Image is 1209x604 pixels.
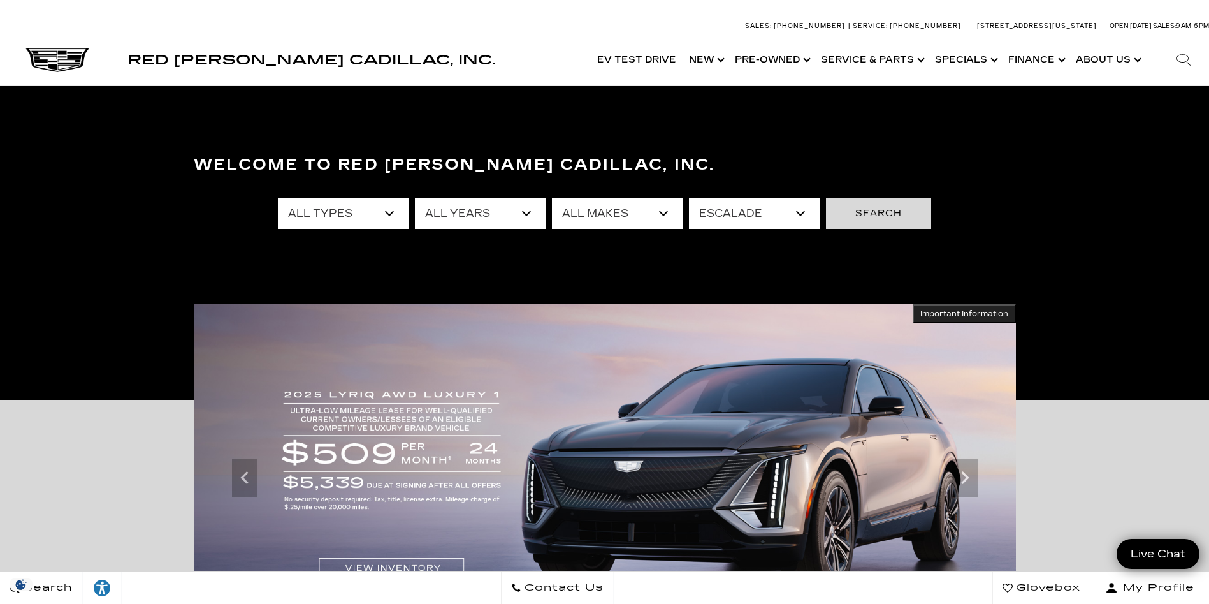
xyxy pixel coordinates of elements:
[1002,34,1069,85] a: Finance
[890,22,961,30] span: [PHONE_NUMBER]
[1069,34,1145,85] a: About Us
[521,579,604,597] span: Contact Us
[1176,22,1209,30] span: 9 AM-6 PM
[977,22,1097,30] a: [STREET_ADDRESS][US_STATE]
[127,54,495,66] a: Red [PERSON_NAME] Cadillac, Inc.
[415,198,546,229] select: Filter by year
[83,578,121,598] div: Explore your accessibility options
[913,304,1016,323] button: Important Information
[25,48,89,72] img: Cadillac Dark Logo with Cadillac White Text
[774,22,845,30] span: [PHONE_NUMBER]
[853,22,888,30] span: Service:
[6,578,36,591] img: Opt-Out Icon
[127,52,495,68] span: Red [PERSON_NAME] Cadillac, Inc.
[501,572,614,604] a: Contact Us
[1090,572,1209,604] button: Open user profile menu
[20,579,73,597] span: Search
[6,578,36,591] section: Click to Open Cookie Consent Modal
[278,198,409,229] select: Filter by type
[745,22,772,30] span: Sales:
[194,152,1016,178] h3: Welcome to Red [PERSON_NAME] Cadillac, Inc.
[1013,579,1080,597] span: Glovebox
[591,34,683,85] a: EV Test Drive
[1158,34,1209,85] div: Search
[826,198,931,229] button: Search
[1153,22,1176,30] span: Sales:
[848,22,964,29] a: Service: [PHONE_NUMBER]
[83,572,122,604] a: Explore your accessibility options
[683,34,728,85] a: New
[552,198,683,229] select: Filter by make
[1117,539,1199,569] a: Live Chat
[920,309,1008,319] span: Important Information
[728,34,814,85] a: Pre-Owned
[952,459,978,497] div: Next
[745,22,848,29] a: Sales: [PHONE_NUMBER]
[232,459,257,497] div: Previous
[929,34,1002,85] a: Specials
[814,34,929,85] a: Service & Parts
[689,198,820,229] select: Filter by model
[1110,22,1152,30] span: Open [DATE]
[1124,547,1192,561] span: Live Chat
[1118,579,1194,597] span: My Profile
[992,572,1090,604] a: Glovebox
[203,209,204,209] a: Accessible Carousel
